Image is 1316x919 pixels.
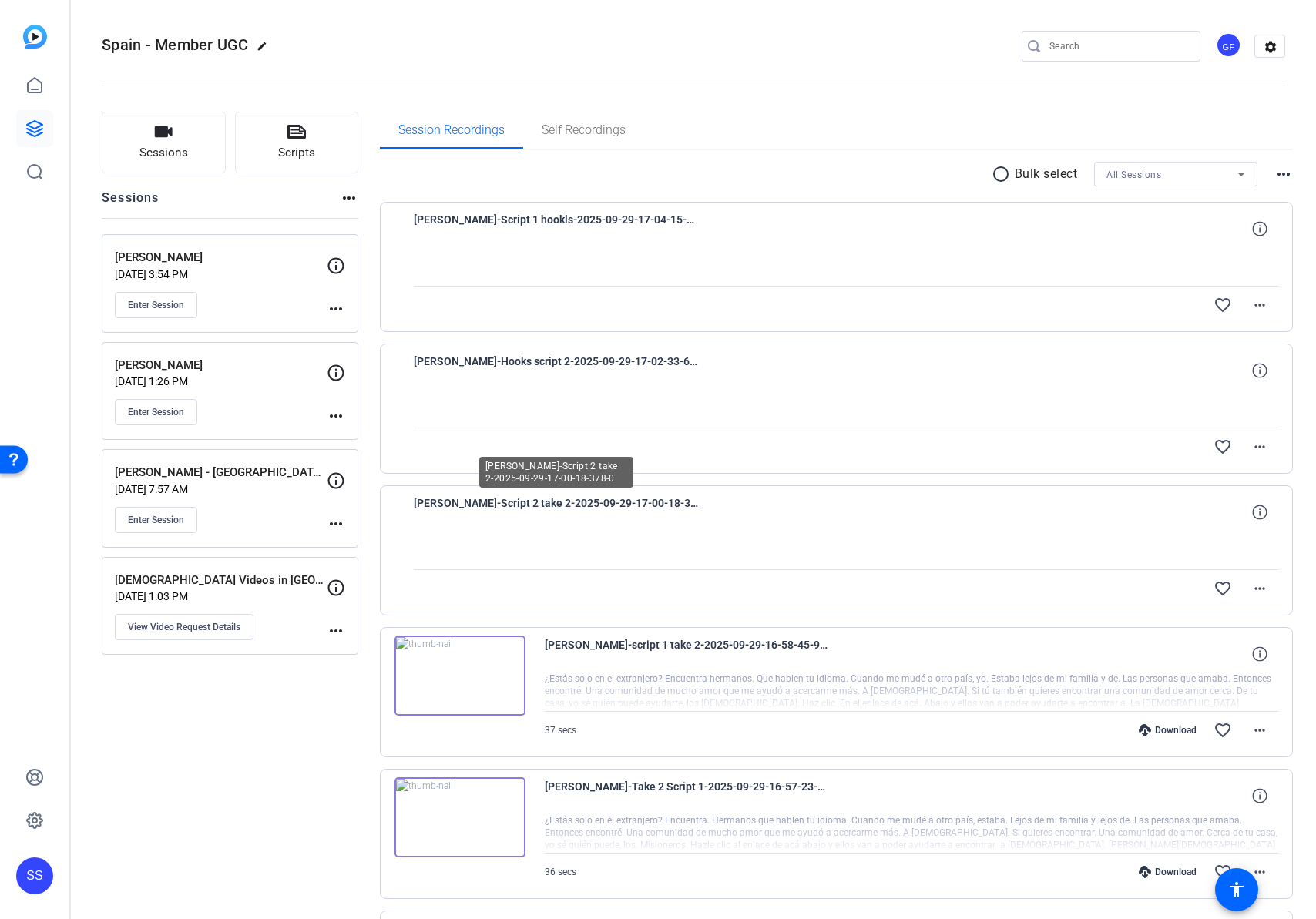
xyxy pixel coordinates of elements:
[394,636,525,716] img: thumb-nail
[115,357,327,374] p: [PERSON_NAME]
[1227,880,1246,899] mat-icon: accessibility
[128,514,184,526] span: Enter Session
[1255,35,1286,59] mat-icon: settings
[1214,296,1232,314] mat-icon: favorite_border
[1214,579,1232,598] mat-icon: favorite_border
[340,189,358,207] mat-icon: more_horiz
[545,636,830,672] span: [PERSON_NAME]-script 1 take 2-2025-09-29-16-58-45-905-0
[115,268,327,280] p: [DATE] 3:54 PM
[139,144,188,162] span: Sessions
[1214,438,1232,456] mat-icon: favorite_border
[1251,579,1269,598] mat-icon: more_horiz
[1216,32,1243,59] ngx-avatar: Gavin Feller
[278,144,315,162] span: Scripts
[1015,165,1078,183] p: Bulk select
[1216,32,1241,58] div: GF
[414,352,699,389] span: [PERSON_NAME]-Hooks script 2-2025-09-29-17-02-33-620-0
[235,112,359,173] button: Scripts
[1214,721,1232,740] mat-icon: favorite_border
[1049,37,1188,55] input: Search
[1251,296,1269,314] mat-icon: more_horiz
[398,124,505,136] span: Session Recordings
[128,299,184,311] span: Enter Session
[1131,724,1204,736] div: Download
[1251,438,1269,456] mat-icon: more_horiz
[115,614,253,640] button: View Video Request Details
[414,210,699,247] span: [PERSON_NAME]-Script 1 hookls-2025-09-29-17-04-15-198-0
[1251,863,1269,881] mat-icon: more_horiz
[128,406,184,418] span: Enter Session
[23,25,47,49] img: blue-gradient.svg
[115,464,327,481] p: [PERSON_NAME] - [GEOGRAPHIC_DATA] [DEMOGRAPHIC_DATA] Videos - [PERSON_NAME]
[115,483,327,495] p: [DATE] 7:57 AM
[327,300,345,318] mat-icon: more_horiz
[327,515,345,533] mat-icon: more_horiz
[115,375,327,387] p: [DATE] 1:26 PM
[414,494,699,531] span: [PERSON_NAME]-Script 2 take 2-2025-09-29-17-00-18-378-0
[545,725,576,736] span: 37 secs
[992,165,1015,183] mat-icon: radio_button_unchecked
[16,857,53,894] div: SS
[327,622,345,640] mat-icon: more_horiz
[394,777,525,857] img: thumb-nail
[102,35,249,54] span: Spain - Member UGC
[545,777,830,814] span: [PERSON_NAME]-Take 2 Script 1-2025-09-29-16-57-23-463-0
[115,292,197,318] button: Enter Session
[115,572,327,589] p: [DEMOGRAPHIC_DATA] Videos in [GEOGRAPHIC_DATA] - [PERSON_NAME] - Casting
[115,249,327,267] p: [PERSON_NAME]
[257,41,275,59] mat-icon: edit
[128,621,240,633] span: View Video Request Details
[1274,165,1293,183] mat-icon: more_horiz
[1214,863,1232,881] mat-icon: favorite_border
[1131,866,1204,878] div: Download
[115,507,197,533] button: Enter Session
[545,867,576,877] span: 36 secs
[542,124,626,136] span: Self Recordings
[115,590,327,602] p: [DATE] 1:03 PM
[1251,721,1269,740] mat-icon: more_horiz
[115,399,197,425] button: Enter Session
[327,407,345,425] mat-icon: more_horiz
[102,112,226,173] button: Sessions
[102,189,159,218] h2: Sessions
[1106,169,1161,180] span: All Sessions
